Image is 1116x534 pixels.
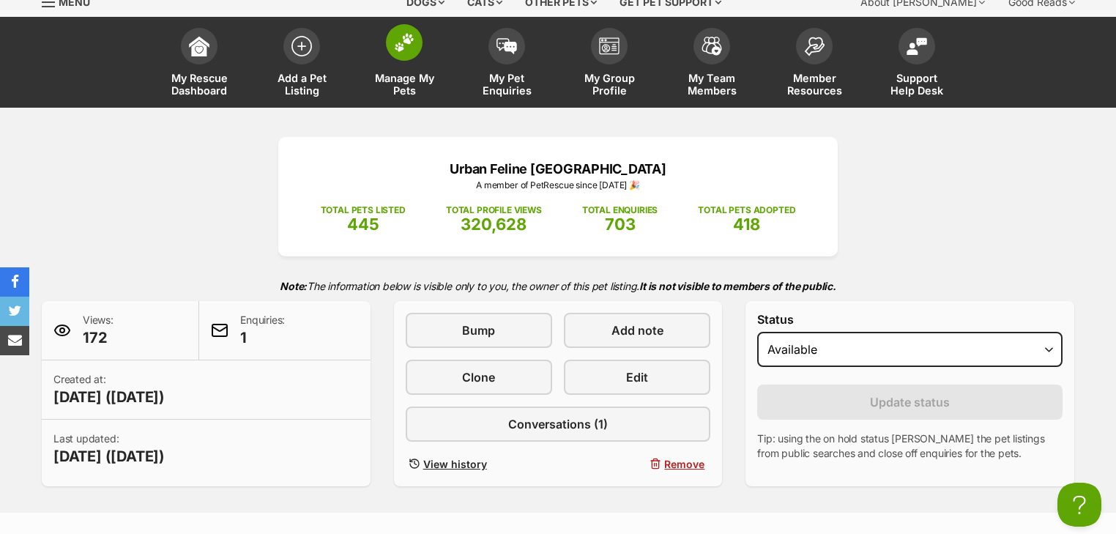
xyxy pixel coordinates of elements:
p: Last updated: [53,431,165,467]
span: My Pet Enquiries [474,72,540,97]
p: A member of PetRescue since [DATE] 🎉 [300,179,816,192]
span: My Rescue Dashboard [166,72,232,97]
p: TOTAL PETS LISTED [321,204,406,217]
a: View history [406,453,552,475]
span: Member Resources [781,72,847,97]
p: The information below is visible only to you, the owner of this pet listing. [42,271,1074,301]
span: 320,628 [461,215,527,234]
img: member-resources-icon-8e73f808a243e03378d46382f2149f9095a855e16c252ad45f914b54edf8863c.svg [804,37,825,56]
a: My Rescue Dashboard [148,21,250,108]
p: Urban Feline [GEOGRAPHIC_DATA] [300,159,816,179]
strong: It is not visible to members of the public. [639,280,836,292]
span: My Team Members [679,72,745,97]
p: TOTAL PETS ADOPTED [698,204,795,217]
img: add-pet-listing-icon-0afa8454b4691262ce3f59096e99ab1cd57d4a30225e0717b998d2c9b9846f56.svg [291,36,312,56]
p: Views: [83,313,114,348]
a: Bump [406,313,552,348]
a: Conversations (1) [406,407,711,442]
span: Support Help Desk [884,72,950,97]
span: Remove [664,456,704,472]
a: My Group Profile [558,21,661,108]
span: [DATE] ([DATE]) [53,446,165,467]
span: 703 [605,215,636,234]
img: dashboard-icon-eb2f2d2d3e046f16d808141f083e7271f6b2e854fb5c12c21221c1fb7104beca.svg [189,36,209,56]
button: Update status [757,385,1063,420]
span: 1 [240,327,285,348]
span: Conversations (1) [508,415,608,433]
span: Edit [626,368,648,386]
img: group-profile-icon-3fa3cf56718a62981997c0bc7e787c4b2cf8bcc04b72c1350f741eb67cf2f40e.svg [599,37,620,55]
span: Clone [462,368,495,386]
a: My Team Members [661,21,763,108]
a: Add a Pet Listing [250,21,353,108]
strong: Note: [280,280,307,292]
img: pet-enquiries-icon-7e3ad2cf08bfb03b45e93fb7055b45f3efa6380592205ae92323e6603595dc1f.svg [496,38,517,54]
p: TOTAL PROFILE VIEWS [446,204,542,217]
span: My Group Profile [576,72,642,97]
a: Member Resources [763,21,866,108]
label: Status [757,313,1063,326]
p: TOTAL ENQUIRIES [582,204,658,217]
span: 445 [347,215,379,234]
img: team-members-icon-5396bd8760b3fe7c0b43da4ab00e1e3bb1a5d9ba89233759b79545d2d3fc5d0d.svg [702,37,722,56]
a: Clone [406,360,552,395]
p: Created at: [53,372,165,407]
span: 418 [733,215,760,234]
span: 172 [83,327,114,348]
span: Bump [462,322,495,339]
span: Add a Pet Listing [269,72,335,97]
a: Add note [564,313,710,348]
span: View history [423,456,487,472]
span: [DATE] ([DATE]) [53,387,165,407]
span: Manage My Pets [371,72,437,97]
a: Support Help Desk [866,21,968,108]
p: Tip: using the on hold status [PERSON_NAME] the pet listings from public searches and close off e... [757,431,1063,461]
a: My Pet Enquiries [455,21,558,108]
a: Manage My Pets [353,21,455,108]
p: Enquiries: [240,313,285,348]
iframe: Help Scout Beacon - Open [1057,483,1101,527]
button: Remove [564,453,710,475]
span: Add note [611,322,663,339]
img: help-desk-icon-fdf02630f3aa405de69fd3d07c3f3aa587a6932b1a1747fa1d2bba05be0121f9.svg [907,37,927,55]
span: Update status [870,393,950,411]
img: manage-my-pets-icon-02211641906a0b7f246fdf0571729dbe1e7629f14944591b6c1af311fb30b64b.svg [394,33,414,52]
a: Edit [564,360,710,395]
